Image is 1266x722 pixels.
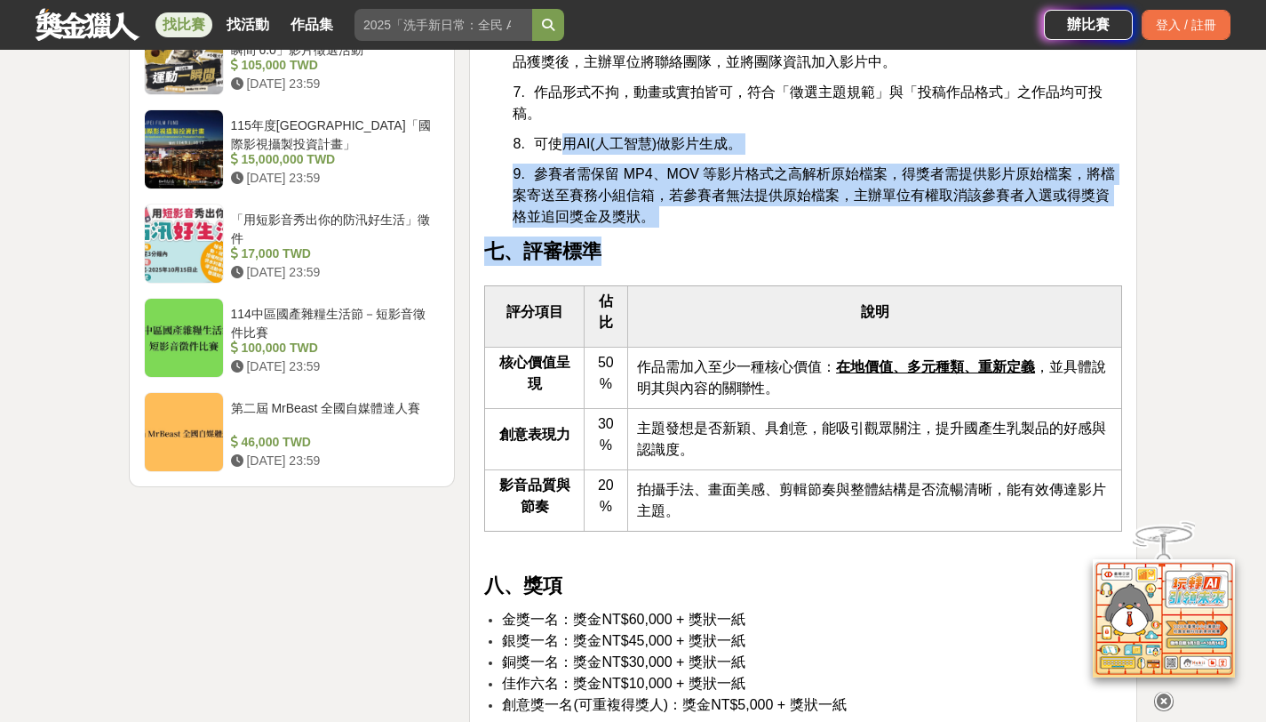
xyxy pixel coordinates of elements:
div: 15,000,000 TWD [231,150,434,169]
div: [DATE] 23:59 [231,263,434,282]
strong: 創意表現力 [499,427,570,442]
div: 100,000 TWD [231,339,434,357]
span: 30% [598,416,614,453]
a: 第二屆 MrBeast 全國自媒體達人賽 46,000 TWD [DATE] 23:59 [144,392,441,472]
span: 8. [513,136,524,151]
span: 7. [513,84,524,100]
div: 115年度[GEOGRAPHIC_DATA]「國際影視攝製投資計畫」 [231,116,434,150]
a: 中華民國大專院校體育總會「運動一瞬間 6.0」影片徵選活動 105,000 TWD [DATE] 23:59 [144,15,441,95]
div: 登入 / 註冊 [1142,10,1230,40]
strong: 佔比 [599,293,613,330]
span: 主題發想是否新穎、具創意，能吸引觀眾關注，提升國產生乳製品的好感與認識度。 [637,421,1106,457]
div: [DATE] 23:59 [231,169,434,188]
span: 佳作六名：獎金NT$10,000 + 獎狀一紙 [502,676,744,691]
a: 找活動 [219,12,276,37]
strong: 七、評審標準 [484,240,601,262]
div: [DATE] 23:59 [231,75,434,93]
a: 作品集 [283,12,340,37]
span: 作品形式不拘，動畫或實拍皆可，符合「徵選主題規範」與「投稿作品格式」之作品均可投稿。 [513,84,1103,121]
span: 參賽者需保留 MP4、MOV 等影片格式之高解析原始檔案，得獎者需提供影片原始檔案，將檔案寄送至賽務小組信箱，若參賽者無法提供原始檔案，主辦單位有權取消該參賽者入選或得獎資格並追回獎金及獎狀。 [513,166,1115,224]
strong: 評分項目 [506,304,563,319]
span: 9. [513,166,524,181]
span: 創意獎一名(可重複得獎人)：獎金NT$5,000 + 獎狀一紙 [502,697,846,712]
a: 找比賽 [155,12,212,37]
span: 銅獎一名：獎金NT$30,000 + 獎狀一紙 [502,654,744,670]
div: [DATE] 23:59 [231,357,434,376]
strong: 說明 [861,304,889,319]
div: 105,000 TWD [231,56,434,75]
strong: 八、獎項 [484,574,562,597]
a: 辦比賽 [1044,10,1133,40]
span: 拍攝手法、畫面美感、剪輯節奏與整體結構是否流暢清晰，能有效傳達影片主題。 [637,482,1106,518]
span: 金獎一名：獎金NT$60,000 + 獎狀一紙 [502,612,744,627]
div: 17,000 TWD [231,245,434,263]
img: d2146d9a-e6f6-4337-9592-8cefde37ba6b.png [1093,559,1235,678]
input: 2025「洗手新日常：全民 ALL IN」洗手歌全台徵選 [354,9,532,41]
a: 114中區國產雜糧生活節－短影音徵件比賽 100,000 TWD [DATE] 23:59 [144,298,441,378]
span: 可使用AI(人工智慧)做影片生成。 [534,136,742,151]
a: 「用短影音秀出你的防汛好生活」徵件 17,000 TWD [DATE] 23:59 [144,204,441,284]
span: 銀獎一名：獎金NT$45,000 + 獎狀一紙 [502,633,744,648]
div: 第二屆 MrBeast 全國自媒體達人賽 [231,399,434,433]
strong: 影音品質與節奏 [499,477,570,514]
span: 50% [598,355,614,391]
span: 為求競賽公平，影片中不得出現團隊相關資訊（例如：姓名、學校、工作室名稱等），該部作品獲獎後，主辦單位將聯絡團隊，並將團隊資訊加入影片中。 [513,33,1117,69]
span: 作品需加入至少一種核心價值： ，並具體說明其與內容的關聯性。 [637,359,1106,396]
strong: 核心價值呈現 [499,355,570,391]
div: 114中區國產雜糧生活節－短影音徵件比賽 [231,305,434,339]
div: 「用短影音秀出你的防汛好生活」徵件 [231,211,434,245]
div: [DATE] 23:59 [231,452,434,470]
div: 46,000 TWD [231,433,434,452]
span: 20% [598,477,614,514]
u: 在地價值、多元種類、重新定義 [836,359,1035,374]
a: 115年度[GEOGRAPHIC_DATA]「國際影視攝製投資計畫」 15,000,000 TWD [DATE] 23:59 [144,109,441,189]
